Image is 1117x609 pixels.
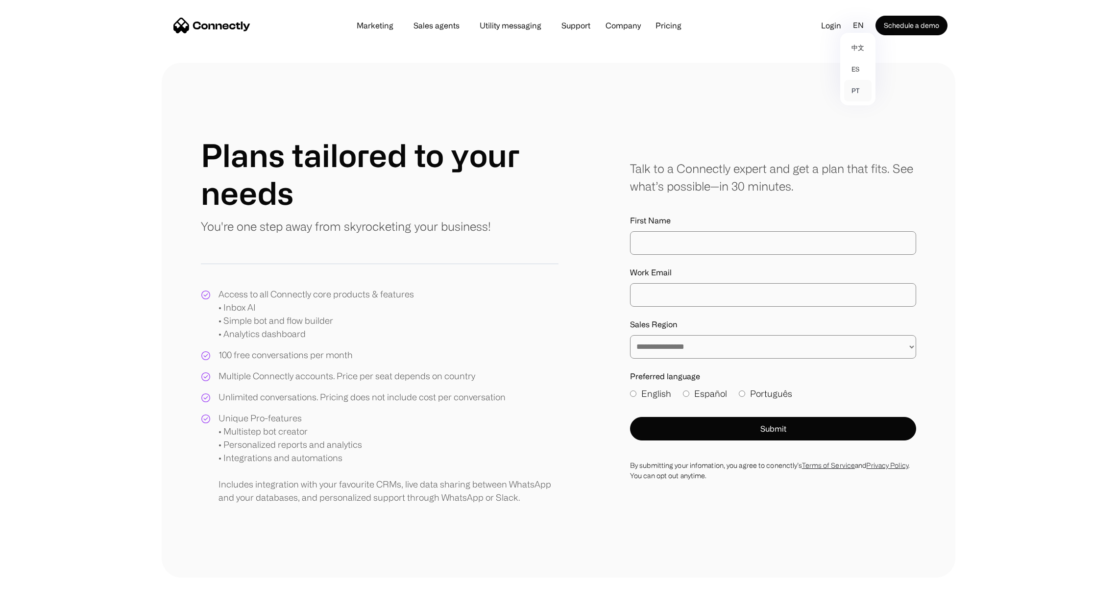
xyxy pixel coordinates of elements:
[630,160,916,195] div: Talk to a Connectly expert and get a plan that fits. See what’s possible—in 30 minutes.
[630,215,916,226] label: First Name
[802,462,855,469] a: Terms of Service
[219,412,558,504] div: Unique Pro-features • Multistep bot creator • Personalized reports and analytics • Integrations a...
[201,136,558,212] h1: Plans tailored to your needs
[853,18,864,33] div: en
[219,390,506,404] div: Unlimited conversations. Pricing does not include cost per conversation
[630,267,916,278] label: Work Email
[630,318,916,330] label: Sales Region
[739,390,745,397] input: Português
[630,387,671,400] label: English
[173,18,250,33] a: home
[201,218,491,235] p: You're one step away from skyrocketing your business!
[648,22,689,29] a: Pricing
[683,387,727,400] label: Español
[20,592,59,606] ul: Language list
[813,18,849,33] a: Login
[683,390,689,397] input: Español
[844,37,872,58] a: 中文
[875,16,947,35] a: Schedule a demo
[630,417,916,440] button: Submit
[630,390,636,397] input: English
[406,22,467,29] a: Sales agents
[840,33,875,105] nav: en
[219,348,353,362] div: 100 free conversations per month
[349,22,401,29] a: Marketing
[10,591,59,606] aside: Language selected: English
[554,22,598,29] a: Support
[844,58,872,80] a: es
[603,19,644,32] div: Company
[219,369,475,383] div: Multiple Connectly accounts. Price per seat depends on country
[739,387,792,400] label: Português
[630,460,916,481] div: By submitting your infomation, you agree to conenctly’s and . You can opt out anytime.
[606,19,641,32] div: Company
[866,462,908,469] a: Privacy Policy
[849,18,875,33] div: en
[472,22,549,29] a: Utility messaging
[630,370,916,382] label: Preferred language
[219,288,414,341] div: Access to all Connectly core products & features • Inbox AI • Simple bot and flow builder • Analy...
[844,80,872,101] a: pt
